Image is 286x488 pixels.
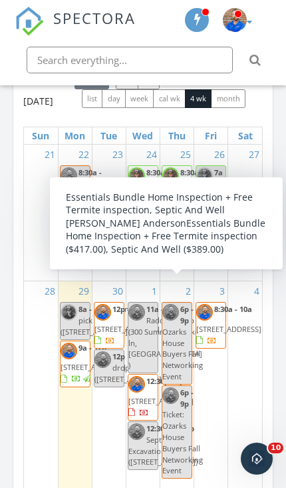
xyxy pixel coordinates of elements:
[53,7,136,28] span: SPECTORA
[78,304,102,314] span: 8a - 4p
[162,409,203,475] span: Ticket: Ozarks House Buyers Fall Networking Event
[58,145,92,281] td: Go to September 22, 2025
[61,189,118,211] span: Consultation [PERSON_NAME]
[61,167,77,184] img: 4l4a1640.jpg
[162,213,192,259] a: 12p - 2p [STREET_ADDRESS]
[160,145,194,281] td: Go to September 25, 2025
[128,304,145,321] img: 4l4a1640.jpg
[217,281,227,301] a: Go to October 3, 2025
[162,167,179,184] img: img_3708.jpeg
[146,423,194,433] span: 12:30p - 1:30p
[183,281,194,301] a: Go to October 2, 2025
[128,315,202,370] span: Radon pickup (300 Summerbrooke ln, [GEOGRAPHIC_DATA] )
[130,127,156,144] a: Wednesday
[82,89,103,108] button: list
[128,187,194,209] span: [STREET_ADDRESS][PERSON_NAME]
[128,374,158,421] a: 12:30p - 2p [STREET_ADDRESS]
[180,304,194,325] span: 6p - 9p
[162,387,179,404] img: 4l4a1640.jpg
[60,215,90,261] a: 12p - 1:30p [STREET_ADDRESS]
[178,145,194,164] a: Go to September 25, 2025
[61,343,77,359] img: 4l4a1640.jpg
[268,443,283,453] span: 10
[110,145,126,164] a: Go to September 23, 2025
[162,235,227,245] span: [STREET_ADDRESS]
[196,217,261,258] a: 12p - 1:30p [STREET_ADDRESS]
[162,215,179,231] img: img_3708.jpeg
[202,127,219,144] a: Friday
[102,89,126,108] button: day
[214,217,252,227] span: 12p - 1:30p
[144,145,160,164] a: Go to September 24, 2025
[162,215,227,256] a: 12p - 2p [STREET_ADDRESS]
[228,145,262,281] td: Go to September 27, 2025
[196,324,261,334] span: [STREET_ADDRESS]
[92,145,126,281] td: Go to September 23, 2025
[128,435,198,467] span: Septic Excavation ([STREET_ADDRESS])
[246,145,262,164] a: Go to September 27, 2025
[212,145,227,164] a: Go to September 26, 2025
[196,302,226,349] a: 8:30a - 10a [STREET_ADDRESS]
[61,217,77,233] img: img_3708.jpeg
[94,304,111,321] img: 4l4a1640.jpg
[146,167,184,177] span: 8:30a - 10a
[180,387,194,409] span: 6p - 9p
[23,66,74,113] h2: [DATE] – [DATE]
[125,89,154,108] button: week
[196,215,226,261] a: 12p - 1:30p [STREET_ADDRESS]
[42,281,58,301] a: Go to September 28, 2025
[94,304,160,345] a: 12p - 4:15p [STREET_ADDRESS]
[94,302,124,349] a: 12p - 4:15p [STREET_ADDRESS]
[76,145,92,164] a: Go to September 22, 2025
[61,237,126,247] span: [STREET_ADDRESS]
[61,343,126,384] a: 9a - 12p [STREET_ADDRESS]
[162,187,227,197] span: [STREET_ADDRESS]
[223,8,247,32] img: 4l4a1640.jpg
[235,127,255,144] a: Saturday
[60,341,90,387] a: 9a - 12p [STREET_ADDRESS]
[78,167,102,189] span: 8:30a - 11:30a
[94,351,111,368] img: 4l4a1640.jpg
[94,324,160,334] span: [STREET_ADDRESS]
[146,376,184,386] span: 12:30p - 2p
[196,167,213,184] img: img_3708.jpeg
[196,217,213,233] img: 4l4a1640.jpg
[112,351,125,361] span: 12p
[24,145,58,281] td: Go to September 21, 2025
[94,351,164,384] span: Radon drop off ([STREET_ADDRESS])
[146,304,178,314] span: 11a - 12p
[110,281,126,301] a: Go to September 30, 2025
[241,443,273,475] iframe: Intercom live chat
[128,376,194,417] a: 12:30p - 2p [STREET_ADDRESS]
[185,89,212,108] button: 4 wk
[214,304,252,314] span: 8:30a - 10a
[162,167,227,209] a: 8:30a - 11a [STREET_ADDRESS]
[76,281,92,301] a: Go to September 29, 2025
[166,127,188,144] a: Thursday
[128,167,194,219] a: 8:30a - 10a [STREET_ADDRESS][PERSON_NAME]
[15,19,136,45] a: SPECTORA
[61,304,130,337] span: Radon pick up ([STREET_ADDRESS])
[29,127,52,144] a: Sunday
[62,127,88,144] a: Monday
[128,423,145,440] img: 4l4a1640.jpg
[61,217,126,258] a: 12p - 1:30p [STREET_ADDRESS]
[196,304,213,321] img: 4l4a1640.jpg
[180,167,218,177] span: 8:30a - 11a
[153,89,186,108] button: cal wk
[128,167,145,184] img: img_3708.jpeg
[162,327,203,381] span: Ozarks House Buyers Fall Networking Event
[149,281,160,301] a: Go to October 1, 2025
[61,304,77,321] img: img_3708.jpeg
[162,165,192,212] a: 8:30a - 11a [STREET_ADDRESS]
[180,215,208,225] span: 12p - 2p
[128,376,145,393] img: 4l4a1640.jpg
[196,304,261,345] a: 8:30a - 10a [STREET_ADDRESS]
[128,165,158,223] a: 8:30a - 10a [STREET_ADDRESS][PERSON_NAME]
[251,281,262,301] a: Go to October 4, 2025
[61,362,126,372] span: [STREET_ADDRESS]
[196,201,219,211] span: [DATE]
[162,304,179,321] img: 4l4a1640.jpg
[196,237,261,247] span: [STREET_ADDRESS]
[211,89,245,108] button: month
